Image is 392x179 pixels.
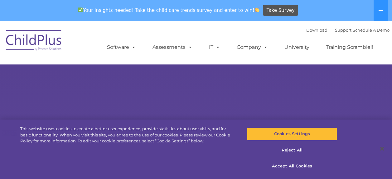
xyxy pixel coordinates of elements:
[230,41,274,54] a: Company
[278,41,316,54] a: University
[75,4,262,16] span: Your insights needed! Take the child care trends survey and enter to win!
[320,41,379,54] a: Training Scramble!!
[146,41,199,54] a: Assessments
[247,144,337,157] button: Reject All
[353,28,390,33] a: Schedule A Demo
[203,41,226,54] a: IT
[247,127,337,141] button: Cookies Settings
[3,26,65,57] img: ChildPlus by Procare Solutions
[255,8,259,12] img: 👏
[101,41,142,54] a: Software
[335,28,351,33] a: Support
[375,142,389,156] button: Close
[78,8,83,12] img: ✅
[20,126,235,144] div: This website uses cookies to create a better user experience, provide statistics about user visit...
[306,28,390,33] font: |
[263,5,298,16] a: Take Survey
[267,5,295,16] span: Take Survey
[247,160,337,173] button: Accept All Cookies
[306,28,327,33] a: Download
